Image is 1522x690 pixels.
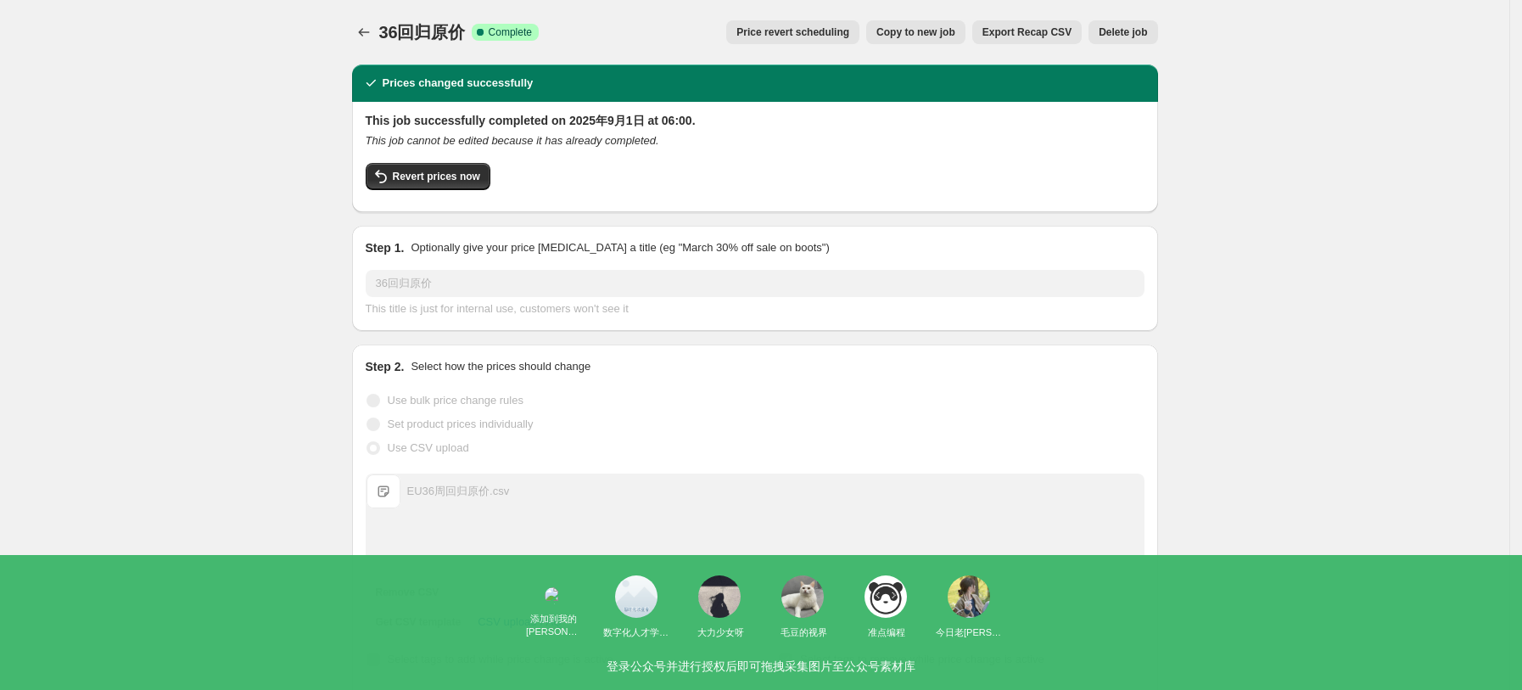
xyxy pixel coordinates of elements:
span: Revert prices now [393,170,480,183]
button: Delete job [1088,20,1157,44]
span: Copy to new job [876,25,955,39]
span: 36回归原价 [379,23,465,42]
div: EU36周回归原价.csv [407,483,510,500]
span: Use CSV upload [388,441,469,454]
button: Price change jobs [352,20,376,44]
span: Complete [489,25,532,39]
i: This job cannot be edited because it has already completed. [366,134,659,147]
span: Use bulk price change rules [388,394,523,407]
button: Price revert scheduling [726,20,859,44]
span: Price revert scheduling [736,25,849,39]
span: Export Recap CSV [982,25,1072,39]
span: This title is just for internal use, customers won't see it [366,302,629,315]
span: Delete job [1099,25,1147,39]
p: Select how the prices should change [411,358,590,375]
h2: Step 2. [366,358,405,375]
span: Set product prices individually [388,418,534,430]
h2: Prices changed successfully [383,75,534,92]
h2: This job successfully completed on 2025年9月1日 at 06:00. [366,112,1144,129]
button: Export Recap CSV [972,20,1082,44]
input: 30% off holiday sale [366,270,1144,297]
button: Copy to new job [866,20,965,44]
h2: Step 1. [366,239,405,256]
button: Revert prices now [366,163,490,190]
p: Optionally give your price [MEDICAL_DATA] a title (eg "March 30% off sale on boots") [411,239,829,256]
